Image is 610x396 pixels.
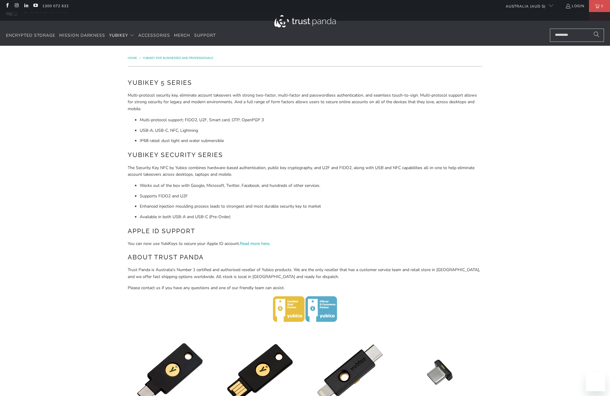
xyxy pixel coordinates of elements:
a: Home [128,56,138,60]
span: Mission Darkness [59,32,105,38]
li: USB-A, USB-C, NFC, Lightning [140,127,482,134]
li: Enhanced injection moulding process leads to strongest and most durable security key to market [140,203,482,210]
button: Search [589,29,604,42]
span: Merch [174,32,190,38]
a: YubiKey for Businesses and Professionals [143,56,213,60]
h2: About Trust Panda [128,252,482,262]
a: Accessories [138,29,170,43]
a: Encrypted Storage [6,29,55,43]
li: Supports FIDO2 and U2F [140,193,482,200]
span: Support [194,32,216,38]
h2: Apple ID Support [128,226,482,236]
a: Support [194,29,216,43]
a: 1300 072 632 [42,3,69,9]
p: You can now use YubiKeys to secure your Apple ID account. . [128,240,482,247]
a: Trust Panda Australia on YouTube [33,4,38,8]
h2: YubiKey Security Series [128,150,482,160]
nav: Translation missing: en.navigation.header.main_nav [6,29,216,43]
a: Trust Panda Australia on LinkedIn [23,4,29,8]
p: Multi-protocol security key, eliminate account takeovers with strong two-factor, multi-factor and... [128,92,482,112]
li: Works out of the box with Google, Microsoft, Twitter, Facebook, and hundreds of other services. [140,182,482,189]
a: Login [565,3,584,9]
h2: YubiKey 5 Series [128,78,482,88]
a: Merch [174,29,190,43]
a: Trust Panda Australia on Facebook [5,4,10,8]
img: Trust Panda Australia [274,15,336,27]
iframe: Button to launch messaging window [586,372,605,391]
a: Read more here [240,241,269,246]
summary: YubiKey [109,29,134,43]
a: Mission Darkness [59,29,105,43]
span: YubiKey [109,32,128,38]
p: Please contact us if you have any questions and one of our friendly team can assist. [128,285,482,291]
li: Available in both USB-A and USB-C (Pre-Order) [140,214,482,220]
span: Encrypted Storage [6,32,55,38]
span: Accessories [138,32,170,38]
span: Home [128,56,137,60]
li: Multi-protocol support; FIDO2, U2F, Smart card, OTP, OpenPGP 3 [140,117,482,123]
p: Trust Panda is Australia's Number 1 certified and authorised reseller of Yubico products. We are ... [128,267,482,280]
a: Trust Panda Australia on Instagram [14,4,19,8]
li: IP68 rated: dust tight and water submersible [140,138,482,144]
input: Search... [550,29,604,42]
p: The Security Key NFC by Yubico combines hardware-based authentication, public key cryptography, a... [128,165,482,178]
